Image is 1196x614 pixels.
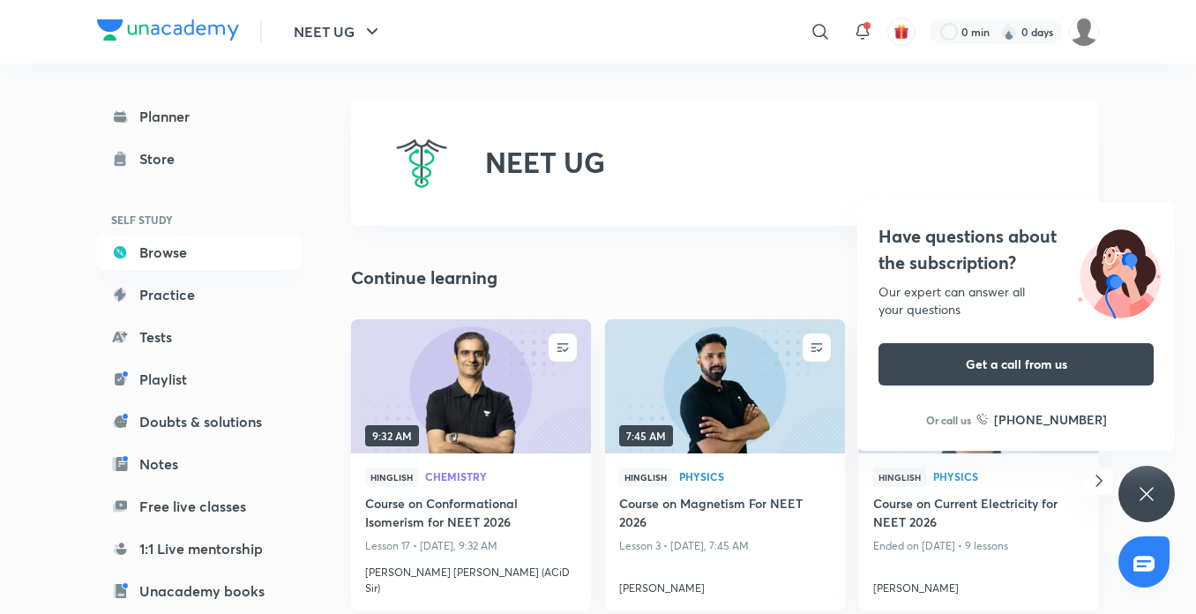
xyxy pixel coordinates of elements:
[97,404,302,439] a: Doubts & solutions
[1000,23,1018,41] img: streak
[878,343,1154,386] button: Get a call from us
[619,573,831,596] a: [PERSON_NAME]
[283,14,393,49] button: NEET UG
[679,471,831,482] span: Physics
[365,468,418,487] span: Hinglish
[619,494,831,535] a: Course on Magnetism For NEET 2026
[873,535,1085,558] p: Ended on [DATE] • 9 lessons
[887,18,916,46] button: avatar
[351,319,591,453] a: new-thumbnail9:32 AM
[602,318,847,454] img: new-thumbnail
[605,319,845,453] a: new-thumbnail7:45 AM
[425,471,577,483] a: Chemistry
[97,141,302,176] a: Store
[873,573,1085,596] a: [PERSON_NAME]
[97,531,302,566] a: 1:1 Live mentorship
[351,265,497,291] h2: Continue learning
[878,223,1154,276] h4: Have questions about the subscription?
[976,410,1107,429] a: [PHONE_NUMBER]
[619,425,673,446] span: 7:45 AM
[873,494,1085,535] a: Course on Current Electricity for NEET 2026
[97,573,302,609] a: Unacademy books
[893,24,909,40] img: avatar
[933,471,1085,482] span: Physics
[1064,223,1175,318] img: ttu_illustration_new.svg
[878,283,1154,318] div: Our expert can answer all your questions
[393,134,450,191] img: NEET UG
[97,19,239,45] a: Company Logo
[365,425,419,446] span: 9:32 AM
[873,468,926,487] span: Hinglish
[97,19,239,41] img: Company Logo
[365,535,577,558] p: Lesson 17 • [DATE], 9:32 AM
[619,535,831,558] p: Lesson 3 • [DATE], 7:45 AM
[485,146,605,179] h2: NEET UG
[933,471,1085,483] a: Physics
[97,205,302,235] h6: SELF STUDY
[365,494,577,535] a: Course on Conformational Isomerism for NEET 2026
[97,277,302,312] a: Practice
[97,235,302,270] a: Browse
[97,489,302,524] a: Free live classes
[425,471,577,482] span: Chemistry
[994,410,1107,429] h6: [PHONE_NUMBER]
[348,318,593,454] img: new-thumbnail
[1069,17,1099,47] img: Barsha Singh
[365,558,577,596] a: [PERSON_NAME] [PERSON_NAME] (ACiD Sir)
[619,468,672,487] span: Hinglish
[97,319,302,355] a: Tests
[926,412,971,428] p: Or call us
[97,99,302,134] a: Planner
[679,471,831,483] a: Physics
[97,446,302,482] a: Notes
[97,362,302,397] a: Playlist
[139,148,185,169] div: Store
